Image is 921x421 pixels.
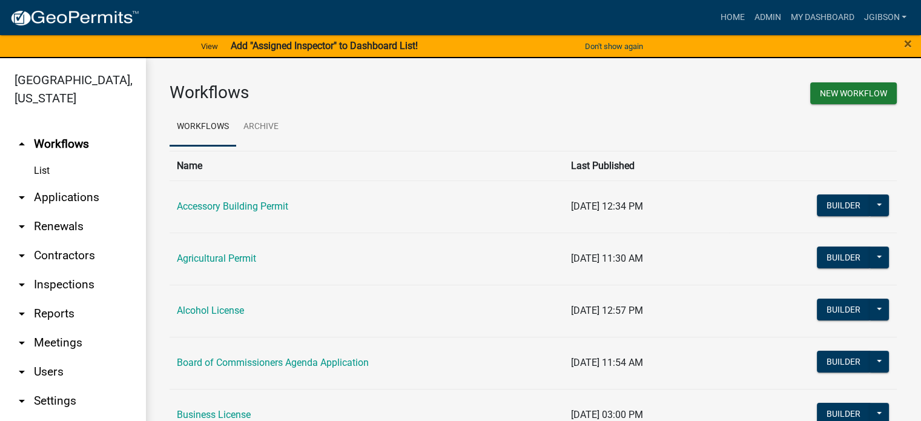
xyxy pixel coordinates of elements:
button: Builder [817,299,870,320]
strong: Add "Assigned Inspector" to Dashboard List! [230,40,417,51]
h3: Workflows [170,82,524,103]
a: Board of Commissioners Agenda Application [177,357,369,368]
a: jgibson [859,6,911,29]
th: Last Published [564,151,729,181]
i: arrow_drop_down [15,248,29,263]
button: Close [904,36,912,51]
span: [DATE] 11:54 AM [571,357,643,368]
span: [DATE] 12:57 PM [571,305,643,316]
button: Builder [817,194,870,216]
i: arrow_drop_down [15,190,29,205]
i: arrow_drop_down [15,394,29,408]
button: New Workflow [810,82,897,104]
a: Home [715,6,749,29]
a: Workflows [170,108,236,147]
a: Agricultural Permit [177,253,256,264]
i: arrow_drop_down [15,336,29,350]
i: arrow_drop_up [15,137,29,151]
span: × [904,35,912,52]
a: Admin [749,6,785,29]
span: [DATE] 11:30 AM [571,253,643,264]
i: arrow_drop_down [15,365,29,379]
th: Name [170,151,564,181]
a: My Dashboard [785,6,859,29]
button: Don't show again [580,36,648,56]
button: Builder [817,351,870,373]
a: View [196,36,223,56]
button: Builder [817,247,870,268]
span: [DATE] 12:34 PM [571,201,643,212]
i: arrow_drop_down [15,277,29,292]
i: arrow_drop_down [15,307,29,321]
span: [DATE] 03:00 PM [571,409,643,420]
a: Accessory Building Permit [177,201,288,212]
a: Business License [177,409,251,420]
a: Archive [236,108,286,147]
i: arrow_drop_down [15,219,29,234]
a: Alcohol License [177,305,244,316]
